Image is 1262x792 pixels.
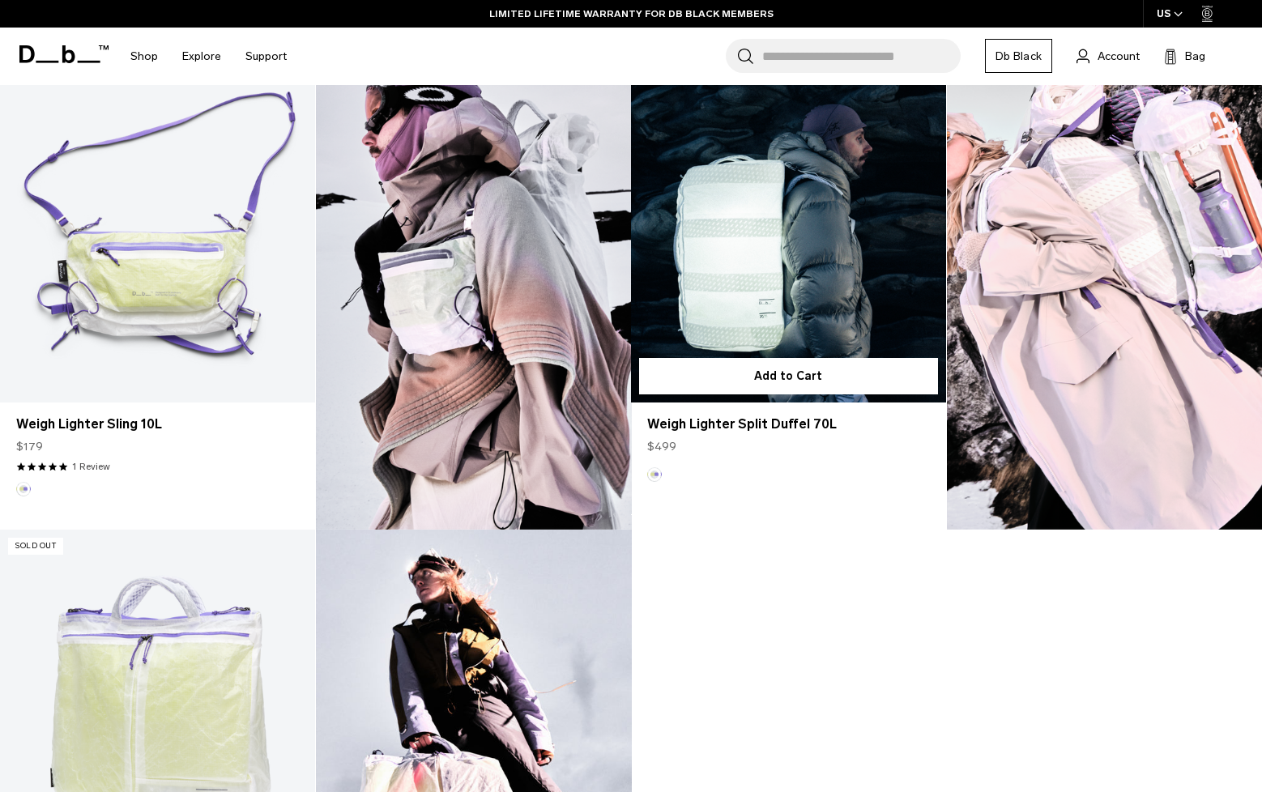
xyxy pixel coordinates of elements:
img: Content block image [316,53,632,530]
a: 1 reviews [72,459,110,474]
a: Account [1077,46,1140,66]
a: Db Black [985,39,1052,73]
a: Weigh Lighter Sling 10L [16,415,299,434]
a: Support [245,28,287,85]
a: Explore [182,28,221,85]
span: $499 [647,438,676,455]
button: Add to Cart [639,358,938,394]
nav: Main Navigation [118,28,299,85]
a: Weigh Lighter Split Duffel 70L [631,53,946,402]
span: $179 [16,438,43,455]
span: Bag [1185,48,1205,65]
a: LIMITED LIFETIME WARRANTY FOR DB BLACK MEMBERS [489,6,774,21]
a: Shop [130,28,158,85]
button: Bag [1164,46,1205,66]
span: Account [1098,48,1140,65]
p: Sold Out [8,538,63,555]
a: Weigh Lighter Split Duffel 70L [647,415,930,434]
button: Aurora [647,467,662,482]
button: Aurora [16,482,31,496]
